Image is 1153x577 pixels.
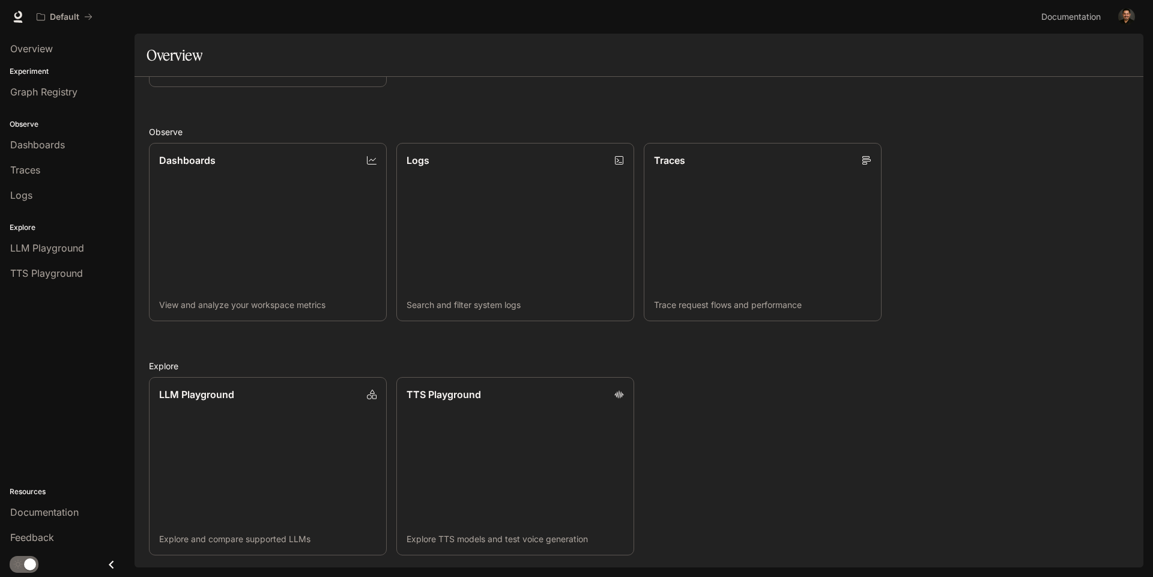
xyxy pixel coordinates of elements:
[1036,5,1110,29] a: Documentation
[147,43,202,67] h1: Overview
[149,360,1129,372] h2: Explore
[159,153,216,168] p: Dashboards
[654,153,685,168] p: Traces
[407,153,429,168] p: Logs
[1118,8,1135,25] img: User avatar
[159,299,377,311] p: View and analyze your workspace metrics
[159,533,377,545] p: Explore and compare supported LLMs
[407,299,624,311] p: Search and filter system logs
[149,377,387,555] a: LLM PlaygroundExplore and compare supported LLMs
[1115,5,1139,29] button: User avatar
[407,533,624,545] p: Explore TTS models and test voice generation
[644,143,882,321] a: TracesTrace request flows and performance
[407,387,481,402] p: TTS Playground
[31,5,98,29] button: All workspaces
[149,125,1129,138] h2: Observe
[149,143,387,321] a: DashboardsView and analyze your workspace metrics
[1041,10,1101,25] span: Documentation
[654,299,871,311] p: Trace request flows and performance
[50,12,79,22] p: Default
[396,377,634,555] a: TTS PlaygroundExplore TTS models and test voice generation
[159,387,234,402] p: LLM Playground
[396,143,634,321] a: LogsSearch and filter system logs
